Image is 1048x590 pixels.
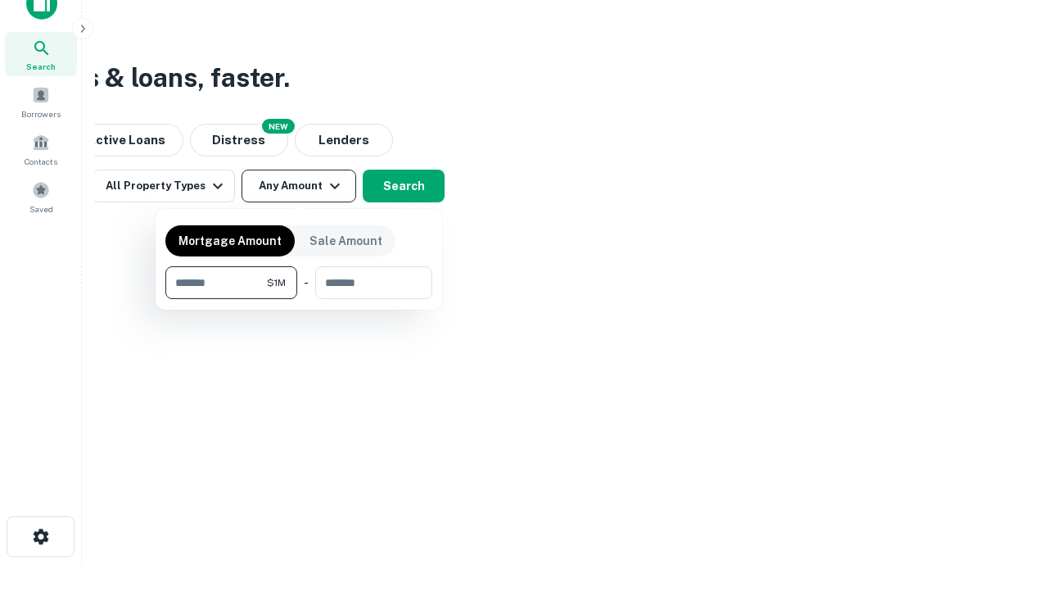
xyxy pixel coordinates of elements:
span: $1M [267,275,286,290]
p: Mortgage Amount [178,232,282,250]
p: Sale Amount [309,232,382,250]
div: - [304,266,309,299]
iframe: Chat Widget [966,459,1048,538]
